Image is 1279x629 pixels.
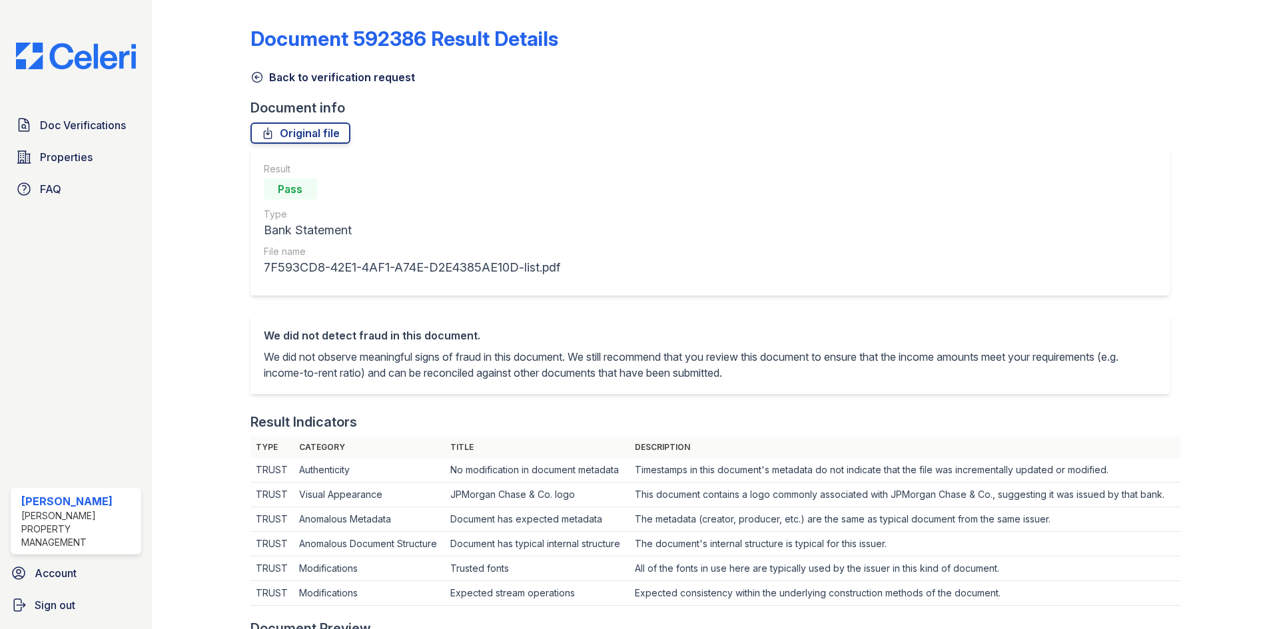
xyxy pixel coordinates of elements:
td: No modification in document metadata [445,458,629,483]
img: CE_Logo_Blue-a8612792a0a2168367f1c8372b55b34899dd931a85d93a1a3d3e32e68fde9ad4.png [5,43,147,69]
div: Document info [250,99,1180,117]
th: Category [294,437,445,458]
a: Sign out [5,592,147,618]
td: Expected consistency within the underlying construction methods of the document. [630,581,1180,606]
td: Timestamps in this document's metadata do not indicate that the file was incrementally updated or... [630,458,1180,483]
td: Authenticity [294,458,445,483]
div: We did not detect fraud in this document. [264,327,1156,343]
td: The document's internal structure is typical for this issuer. [630,532,1180,556]
a: Properties [11,144,141,170]
div: Bank Statement [264,221,560,240]
span: Sign out [35,597,75,613]
td: Modifications [294,556,445,581]
td: TRUST [250,483,294,507]
a: Back to verification request [250,69,415,85]
a: Document 592386 Result Details [250,27,558,51]
div: File name [264,245,560,258]
th: Title [445,437,629,458]
td: Document has expected metadata [445,507,629,532]
td: This document contains a logo commonly associated with JPMorgan Chase & Co., suggesting it was is... [630,483,1180,507]
td: Document has typical internal structure [445,532,629,556]
div: Result [264,162,560,176]
a: FAQ [11,176,141,202]
div: Result Indicators [250,413,357,431]
th: Description [630,437,1180,458]
td: TRUST [250,507,294,532]
a: Account [5,560,147,586]
td: Anomalous Metadata [294,507,445,532]
a: Doc Verifications [11,112,141,138]
p: We did not observe meaningful signs of fraud in this document. We still recommend that you review... [264,349,1156,381]
td: TRUST [250,581,294,606]
td: JPMorgan Chase & Co. logo [445,483,629,507]
td: TRUST [250,458,294,483]
td: Anomalous Document Structure [294,532,445,556]
span: Properties [40,149,93,165]
span: Doc Verifications [40,117,126,133]
td: Visual Appearance [294,483,445,507]
span: FAQ [40,181,61,197]
a: Original file [250,122,350,144]
th: Type [250,437,294,458]
div: [PERSON_NAME] Property Management [21,509,136,549]
div: 7F593CD8-42E1-4AF1-A74E-D2E4385AE10D-list.pdf [264,258,560,277]
div: Pass [264,178,317,200]
div: [PERSON_NAME] [21,493,136,509]
td: Modifications [294,581,445,606]
td: TRUST [250,556,294,581]
td: Trusted fonts [445,556,629,581]
span: Account [35,565,77,581]
td: All of the fonts in use here are typically used by the issuer in this kind of document. [630,556,1180,581]
div: Type [264,208,560,221]
td: TRUST [250,532,294,556]
td: The metadata (creator, producer, etc.) are the same as typical document from the same issuer. [630,507,1180,532]
td: Expected stream operations [445,581,629,606]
